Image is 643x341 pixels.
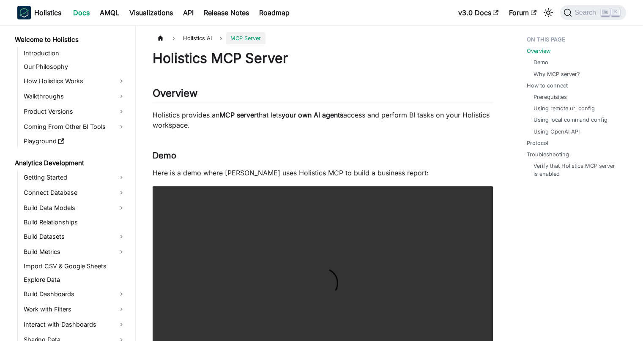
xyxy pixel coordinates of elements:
a: API [178,6,199,19]
a: Build Dashboards [21,287,128,301]
a: How Holistics Works [21,74,128,88]
a: Our Philosophy [21,61,128,73]
a: Forum [504,6,542,19]
a: Import CSV & Google Sheets [21,260,128,272]
a: Connect Database [21,186,128,199]
a: Overview [527,47,550,55]
a: Build Relationships [21,216,128,228]
a: Using remote url config [534,104,595,112]
a: v3.0 Docs [453,6,504,19]
h1: Holistics MCP Server [153,50,493,67]
a: Introduction [21,47,128,59]
span: MCP Server [226,32,265,44]
img: Holistics [17,6,31,19]
a: Playground [21,135,128,147]
kbd: K [611,8,620,16]
p: Holistics provides an that lets access and perform BI tasks on your Holistics workspace. [153,110,493,130]
span: Search [572,9,601,16]
nav: Breadcrumbs [153,32,493,44]
a: Using OpenAI API [534,128,580,136]
a: Verify that Holistics MCP server is enabled [534,162,618,178]
a: Build Metrics [21,245,128,259]
a: Home page [153,32,169,44]
a: Getting Started [21,171,128,184]
a: Explore Data [21,274,128,286]
a: Release Notes [199,6,254,19]
a: Build Datasets [21,230,128,243]
strong: your own AI agents [282,111,343,119]
span: Holistics AI [179,32,216,44]
h2: Overview [153,87,493,103]
a: Product Versions [21,105,128,118]
a: Demo [534,58,548,66]
a: Prerequisites [534,93,567,101]
nav: Docs sidebar [9,25,136,341]
a: Visualizations [124,6,178,19]
a: Walkthroughs [21,90,128,103]
a: Build Data Models [21,201,128,215]
strong: MCP server [219,111,257,119]
a: Why MCP server? [534,70,580,78]
a: HolisticsHolistics [17,6,61,19]
a: Docs [68,6,95,19]
p: Here is a demo where [PERSON_NAME] uses Holistics MCP to build a business report: [153,168,493,178]
a: Troubleshooting [527,150,569,158]
a: Coming From Other BI Tools [21,120,128,134]
a: Roadmap [254,6,295,19]
button: Search (Ctrl+K) [560,5,626,20]
a: Welcome to Holistics [12,34,128,46]
button: Switch between dark and light mode (currently light mode) [542,6,555,19]
a: Analytics Development [12,157,128,169]
h3: Demo [153,150,493,161]
a: AMQL [95,6,124,19]
b: Holistics [34,8,61,18]
a: Interact with Dashboards [21,318,128,331]
a: How to connect [527,82,568,90]
a: Using local command config [534,116,607,124]
a: Work with Filters [21,303,128,316]
a: Protocol [527,139,548,147]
